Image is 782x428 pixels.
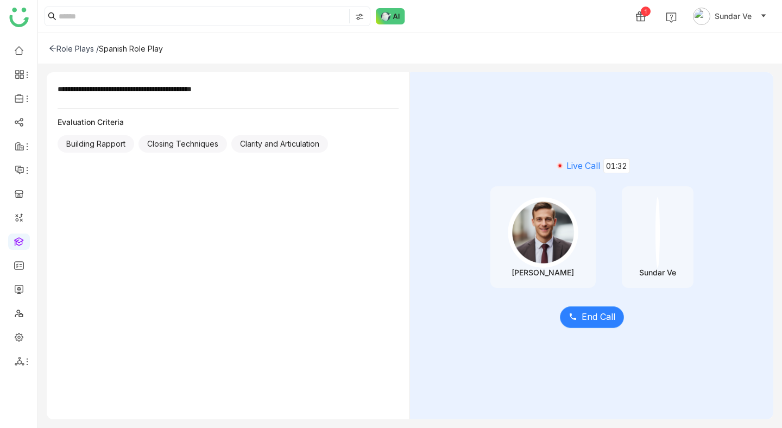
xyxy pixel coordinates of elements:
[355,12,364,21] img: search-type.svg
[553,159,566,172] img: live
[508,197,578,268] img: male-person.png
[715,10,752,22] span: Sundar Ve
[582,310,615,324] span: End Call
[99,44,163,53] div: Spanish Role Play
[639,268,676,277] div: Sundar Ve
[603,159,630,173] span: 01:32
[691,8,769,25] button: Sundar Ve
[651,197,664,268] img: 684fd8469a55a50394c15cbf
[58,117,399,127] div: Evaluation Criteria
[49,44,99,53] div: Role Plays /
[693,8,710,25] img: avatar
[641,7,651,16] div: 1
[512,268,574,277] div: [PERSON_NAME]
[560,306,624,328] button: End Call
[138,135,227,153] div: Closing Techniques
[9,8,29,27] img: logo
[58,135,134,153] div: Building Rapport
[427,159,756,173] div: Live Call
[376,8,405,24] img: ask-buddy-normal.svg
[231,135,328,153] div: Clarity and Articulation
[666,12,677,23] img: help.svg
